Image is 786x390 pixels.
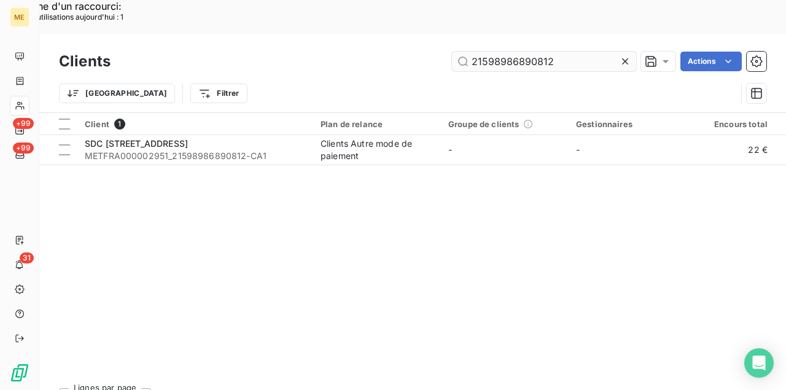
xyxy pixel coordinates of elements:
[744,348,774,378] div: Open Intercom Messenger
[576,119,689,129] div: Gestionnaires
[85,138,188,149] span: SDC [STREET_ADDRESS]
[10,363,29,383] img: Logo LeanPay
[448,144,452,155] span: -
[85,150,306,162] span: METFRA000002951_21598986890812-CA1
[321,119,434,129] div: Plan de relance
[13,142,34,154] span: +99
[59,84,175,103] button: [GEOGRAPHIC_DATA]
[13,118,34,129] span: +99
[680,52,742,71] button: Actions
[190,84,247,103] button: Filtrer
[448,119,519,129] span: Groupe de clients
[696,135,775,165] td: 22 €
[576,144,580,155] span: -
[59,50,111,72] h3: Clients
[114,119,125,130] span: 1
[452,52,636,71] input: Rechercher
[20,252,34,263] span: 31
[85,119,109,129] span: Client
[704,119,768,129] div: Encours total
[321,138,434,162] div: Clients Autre mode de paiement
